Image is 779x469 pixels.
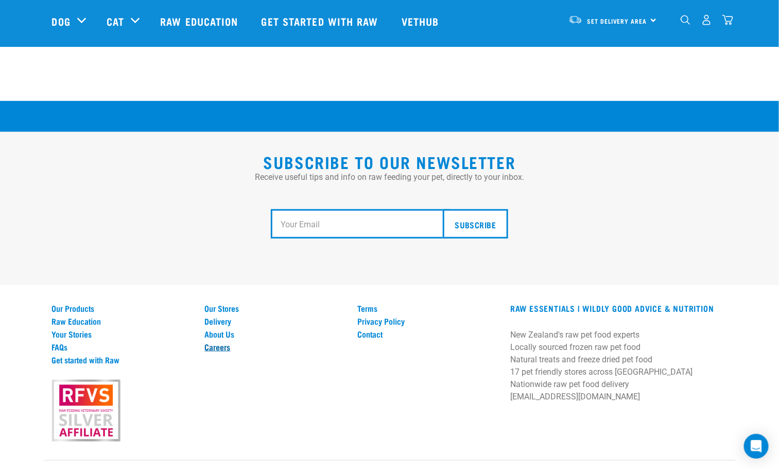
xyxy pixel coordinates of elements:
a: Raw Education [52,316,193,326]
a: Careers [204,342,345,351]
div: Open Intercom Messenger [744,434,769,459]
a: Vethub [391,1,452,42]
p: New Zealand's raw pet food experts Locally sourced frozen raw pet food Natural treats and freeze ... [510,329,727,403]
a: Our Products [52,304,193,313]
input: Your Email [271,209,451,239]
img: rfvs.png [47,378,125,443]
a: FAQs [52,342,193,351]
a: Our Stores [204,304,345,313]
a: About Us [204,329,345,339]
a: Raw Education [150,1,251,42]
a: Get started with Raw [52,355,193,364]
h2: Subscribe to our Newsletter [52,153,728,171]
h3: RAW ESSENTIALS | Wildly Good Advice & Nutrition [510,304,727,313]
img: home-icon@2x.png [722,14,733,25]
a: Contact [357,329,498,339]
img: user.png [701,14,712,25]
a: Your Stories [52,329,193,339]
a: Terms [357,304,498,313]
img: van-moving.png [568,15,582,24]
a: Dog [52,13,71,29]
span: Set Delivery Area [587,19,647,23]
img: home-icon-1@2x.png [681,15,690,25]
a: Privacy Policy [357,316,498,326]
a: Delivery [204,316,345,326]
a: Cat [107,13,124,29]
a: Get started with Raw [251,1,391,42]
p: Receive useful tips and info on raw feeding your pet, directly to your inbox. [52,171,728,183]
input: Subscribe [443,209,508,239]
